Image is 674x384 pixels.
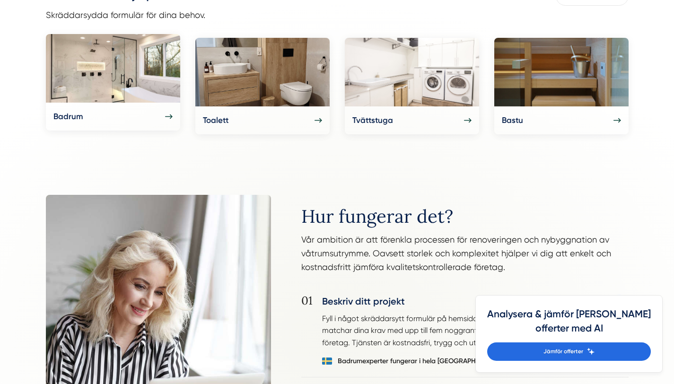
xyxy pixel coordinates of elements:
[195,38,330,134] a: Toalett Toalett
[46,34,180,103] img: Badrum
[301,206,629,233] h2: Hur fungerar det?
[487,307,651,342] h4: Analysera & jämför [PERSON_NAME] offerter med AI
[494,38,629,134] a: Bastu Bastu
[301,233,629,279] p: Vår ambition är att förenkla processen för renoveringen och nybyggnation av våtrumsutrymme. Oavse...
[46,8,205,22] p: Skräddarsydda formulär för dina behov.
[345,38,479,134] a: Tvättstuga Tvättstuga
[502,114,523,127] h5: Bastu
[487,342,651,361] a: Jämför offerter
[53,110,83,123] h5: Badrum
[494,38,629,106] img: Bastu
[543,347,583,356] span: Jämför offerter
[46,34,180,131] a: Badrum Badrum
[345,38,479,106] img: Tvättstuga
[195,38,330,106] img: Toalett
[352,114,393,127] h5: Tvättstuga
[203,114,228,127] h5: Toalett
